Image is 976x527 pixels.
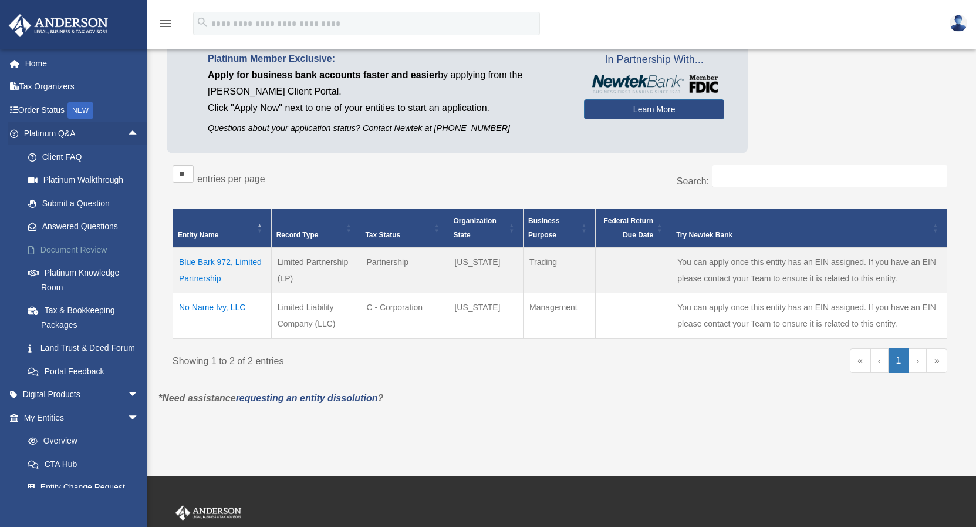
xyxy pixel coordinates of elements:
[236,393,378,403] a: requesting an entity dissolution
[173,247,272,293] td: Blue Bark 972, Limited Partnership
[671,247,947,293] td: You can apply once this entity has an EIN assigned. If you have an EIN please contact your Team t...
[127,406,151,430] span: arrow_drop_down
[850,348,870,373] a: First
[16,452,151,476] a: CTA Hub
[173,505,244,521] img: Anderson Advisors Platinum Portal
[16,261,157,299] a: Platinum Knowledge Room
[8,98,157,122] a: Order StatusNEW
[158,393,383,403] em: *Need assistance ?
[8,122,157,146] a: Platinum Q&Aarrow_drop_up
[677,176,709,186] label: Search:
[16,215,157,239] a: Answered Questions
[590,75,718,93] img: NewtekBankLogoSM.png
[448,293,524,338] td: [US_STATE]
[528,217,559,239] span: Business Purpose
[5,14,112,37] img: Anderson Advisors Platinum Portal
[16,145,157,169] a: Client FAQ
[927,348,947,373] a: Last
[448,247,524,293] td: [US_STATE]
[8,75,157,99] a: Tax Organizers
[360,293,448,338] td: C - Corporation
[671,293,947,338] td: You can apply once this entity has an EIN assigned. If you have an EIN please contact your Team t...
[596,209,671,247] th: Federal Return Due Date: Activate to sort
[208,51,566,67] p: Platinum Member Exclusive:
[16,476,151,499] a: Entity Change Request
[524,209,596,247] th: Business Purpose: Activate to sort
[16,337,157,360] a: Land Trust & Deed Forum
[676,228,929,242] div: Try Newtek Bank
[909,348,927,373] a: Next
[360,209,448,247] th: Tax Status: Activate to sort
[365,231,400,239] span: Tax Status
[271,247,360,293] td: Limited Partnership (LP)
[870,348,889,373] a: Previous
[16,299,157,337] a: Tax & Bookkeeping Packages
[127,122,151,146] span: arrow_drop_up
[448,209,524,247] th: Organization State: Activate to sort
[8,52,157,75] a: Home
[8,406,151,429] a: My Entitiesarrow_drop_down
[173,209,272,247] th: Entity Name: Activate to invert sorting
[16,169,157,192] a: Platinum Walkthrough
[16,238,157,261] a: Document Review
[208,70,438,80] span: Apply for business bank accounts faster and easier
[584,99,724,119] a: Learn More
[208,100,566,116] p: Click "Apply Now" next to one of your entities to start an application.
[197,174,265,184] label: entries per page
[158,21,173,31] a: menu
[67,102,93,119] div: NEW
[16,192,157,215] a: Submit a Question
[16,429,145,453] a: Overview
[208,67,566,100] p: by applying from the [PERSON_NAME] Client Portal.
[889,348,909,373] a: 1
[8,383,157,407] a: Digital Productsarrow_drop_down
[671,209,947,247] th: Try Newtek Bank : Activate to sort
[173,348,551,370] div: Showing 1 to 2 of 2 entries
[276,231,319,239] span: Record Type
[360,247,448,293] td: Partnership
[178,231,218,239] span: Entity Name
[524,293,596,338] td: Management
[453,217,496,239] span: Organization State
[271,293,360,338] td: Limited Liability Company (LLC)
[196,16,209,29] i: search
[16,360,157,383] a: Portal Feedback
[173,293,272,338] td: No Name Ivy, LLC
[271,209,360,247] th: Record Type: Activate to sort
[127,383,151,407] span: arrow_drop_down
[950,15,967,32] img: User Pic
[158,16,173,31] i: menu
[208,121,566,136] p: Questions about your application status? Contact Newtek at [PHONE_NUMBER]
[524,247,596,293] td: Trading
[584,51,724,69] span: In Partnership With...
[603,217,653,239] span: Federal Return Due Date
